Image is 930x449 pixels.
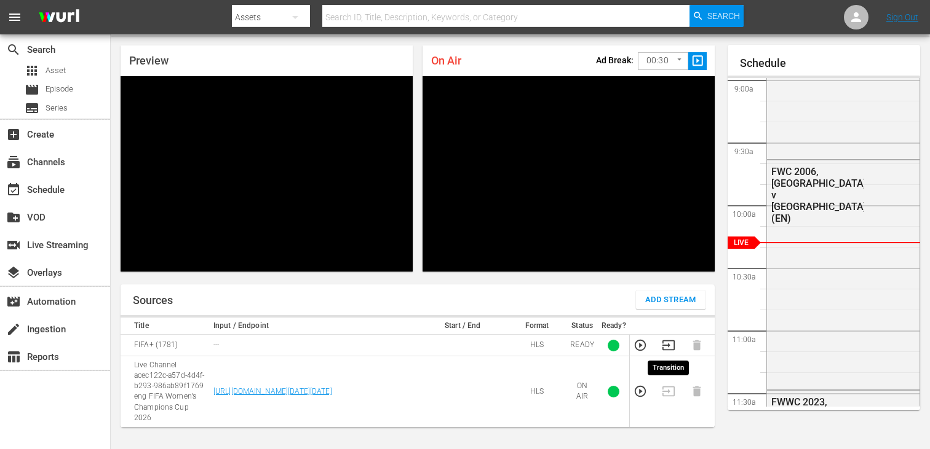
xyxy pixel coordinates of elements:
span: Episode [46,83,73,95]
span: Overlays [6,265,21,280]
td: HLS [507,335,567,356]
span: Asset [46,64,66,77]
span: slideshow_sharp [691,54,705,68]
td: READY [566,335,598,356]
th: Title [121,318,210,335]
th: Format [507,318,567,335]
span: Series [46,102,68,114]
a: [URL][DOMAIN_NAME][DATE][DATE] [213,387,332,396]
button: Search [690,5,744,27]
th: Status [566,318,598,335]
span: Add Stream [645,293,696,307]
span: Ingestion [6,322,21,337]
span: Automation [6,294,21,309]
p: Ad Break: [596,55,634,65]
button: Add Stream [636,291,705,309]
span: Create [6,127,21,142]
button: Preview Stream [634,385,647,398]
span: Channels [6,155,21,170]
span: Search [707,5,740,27]
span: Schedule [6,182,21,197]
h1: Schedule [740,57,920,69]
span: Preview [129,54,169,67]
span: Episode [25,82,39,97]
span: Asset [25,63,39,78]
img: ans4CAIJ8jUAAAAAAAAAAAAAAAAAAAAAAAAgQb4GAAAAAAAAAAAAAAAAAAAAAAAAJMjXAAAAAAAAAAAAAAAAAAAAAAAAgAT5G... [30,3,89,32]
span: Reports [6,349,21,364]
h1: Sources [133,294,173,306]
td: ON AIR [566,356,598,428]
span: Series [25,101,39,115]
td: HLS [507,356,567,428]
span: On Air [431,54,461,67]
span: menu [7,10,22,25]
span: Search [6,42,21,57]
th: Start / End [418,318,507,335]
span: VOD [6,210,21,225]
th: Input / Endpoint [210,318,418,335]
th: Ready? [598,318,630,335]
td: FIFA+ (1781) [121,335,210,356]
td: Live Channel acec122c-a57d-4d4f-b293-986ab89f1769 eng FIFA Women’s Champions Cup 2026 [121,356,210,428]
td: --- [210,335,418,356]
a: Sign Out [886,12,918,22]
div: Video Player [121,76,413,271]
span: Live Streaming [6,238,21,252]
div: FWC 2006, [GEOGRAPHIC_DATA] v [GEOGRAPHIC_DATA] (EN) [771,166,864,224]
div: 00:30 [638,49,688,72]
div: Video Player [423,76,715,271]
